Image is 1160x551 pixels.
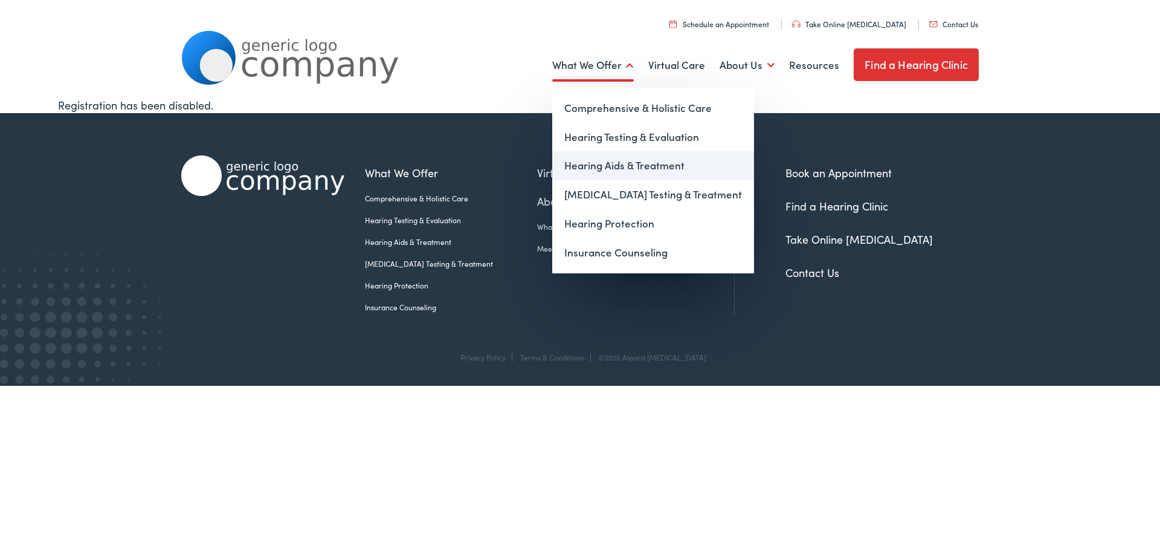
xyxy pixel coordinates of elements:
a: Hearing Protection [365,280,537,291]
a: Virtual Care [648,43,705,88]
img: Alpaca Audiology [181,155,344,196]
a: Book an Appointment [785,165,892,180]
img: utility icon [669,20,677,28]
img: utility icon [929,21,938,27]
a: Hearing Protection [552,209,754,238]
a: [MEDICAL_DATA] Testing & Treatment [365,258,537,269]
a: About Us [720,43,775,88]
img: utility icon [792,21,801,28]
a: What We Offer [365,165,537,181]
a: Contact Us [785,265,839,280]
a: Comprehensive & Holistic Care [365,193,537,204]
a: Find a Hearing Clinic [785,198,888,214]
a: Insurance Counseling [552,238,754,267]
div: ©2025 Alpaca [MEDICAL_DATA] [593,353,706,362]
a: Virtual Care [537,165,640,181]
a: Privacy Policy [460,352,506,362]
a: Take Online [MEDICAL_DATA] [792,19,906,29]
a: Resources [789,43,839,88]
a: What We Offer [552,43,634,88]
a: Hearing Testing & Evaluation [552,123,754,152]
a: Hearing Testing & Evaluation [365,215,537,226]
a: Insurance Counseling [365,302,537,313]
a: [MEDICAL_DATA] Testing & Treatment [552,180,754,209]
a: Comprehensive & Holistic Care [552,94,754,123]
a: Find a Hearing Clinic [854,48,979,81]
a: About Us [537,193,640,209]
div: Registration has been disabled. [58,97,1102,113]
a: Schedule an Appointment [669,19,769,29]
a: Take Online [MEDICAL_DATA] [785,232,933,247]
a: Hearing Aids & Treatment [552,151,754,180]
a: What We Believe [537,221,640,232]
a: Contact Us [929,19,978,29]
a: Meet the Team [537,243,640,254]
a: Hearing Aids & Treatment [365,236,537,247]
a: Terms & Conditions [520,352,584,362]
